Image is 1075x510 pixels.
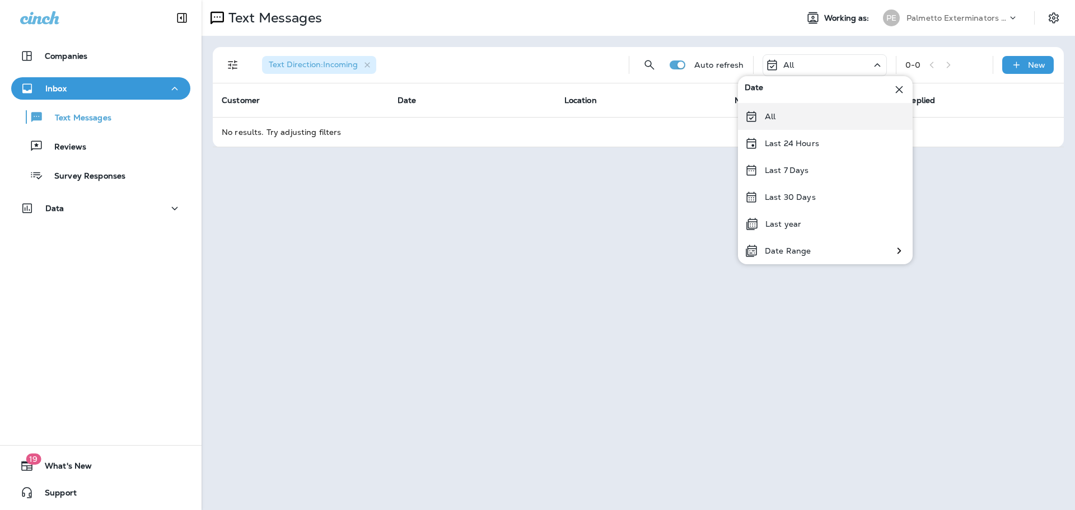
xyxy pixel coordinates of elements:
p: All [765,112,775,121]
span: Customer [222,95,260,105]
p: Data [45,204,64,213]
td: No results. Try adjusting filters [213,117,1064,147]
span: What's New [34,461,92,475]
button: 19What's New [11,455,190,477]
p: New [1028,60,1045,69]
span: Location [564,95,597,105]
button: Search Messages [638,54,661,76]
div: PE [883,10,900,26]
button: Reviews [11,134,190,158]
p: Inbox [45,84,67,93]
button: Companies [11,45,190,67]
button: Inbox [11,77,190,100]
p: Last 30 Days [765,193,816,202]
p: Last 7 Days [765,166,809,175]
button: Survey Responses [11,163,190,187]
p: Palmetto Exterminators LLC [906,13,1007,22]
div: Text Direction:Incoming [262,56,376,74]
p: All [783,60,794,69]
p: Survey Responses [43,171,125,182]
p: Companies [45,52,87,60]
button: Data [11,197,190,219]
p: Text Messages [44,113,111,124]
div: 0 - 0 [905,60,920,69]
span: Working as: [824,13,872,23]
span: Message [735,95,769,105]
p: Text Messages [224,10,322,26]
p: Reviews [43,142,86,153]
p: Last 24 Hours [765,139,819,148]
button: Settings [1044,8,1064,28]
p: Last year [765,219,801,228]
span: Replied [906,95,935,105]
span: Date [745,83,764,96]
p: Date Range [765,246,811,255]
span: 19 [26,453,41,465]
button: Text Messages [11,105,190,129]
button: Filters [222,54,244,76]
span: Support [34,488,77,502]
button: Collapse Sidebar [166,7,198,29]
button: Support [11,481,190,504]
span: Date [398,95,417,105]
span: Text Direction : Incoming [269,59,358,69]
p: Auto refresh [694,60,744,69]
